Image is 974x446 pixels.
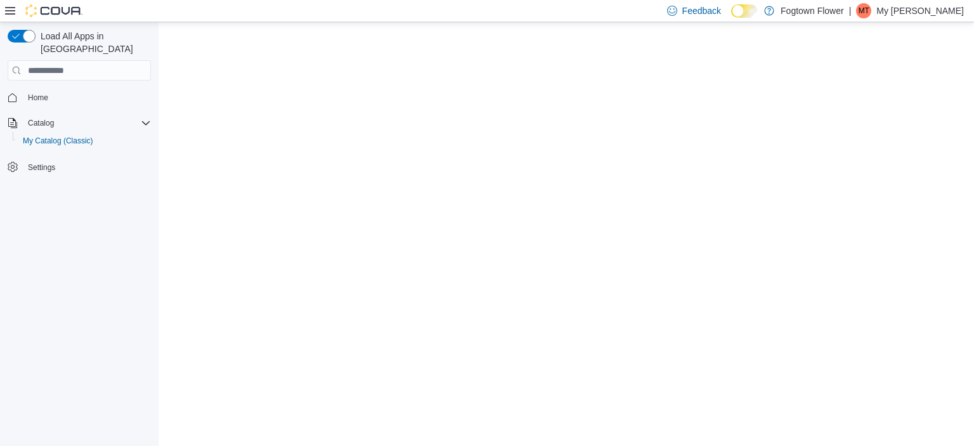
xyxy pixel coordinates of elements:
span: Settings [28,162,55,173]
a: My Catalog (Classic) [18,133,98,148]
button: Settings [3,157,156,176]
p: | [849,3,852,18]
div: My Tasker [856,3,871,18]
a: Home [23,90,53,105]
span: Load All Apps in [GEOGRAPHIC_DATA] [36,30,151,55]
span: Settings [23,159,151,174]
button: My Catalog (Classic) [13,132,156,150]
span: Home [28,93,48,103]
span: MT [859,3,869,18]
span: Catalog [28,118,54,128]
span: Catalog [23,115,151,131]
span: Feedback [682,4,721,17]
button: Home [3,88,156,107]
nav: Complex example [8,83,151,209]
input: Dark Mode [731,4,758,18]
span: My Catalog (Classic) [23,136,93,146]
span: Home [23,89,151,105]
button: Catalog [23,115,59,131]
p: My [PERSON_NAME] [876,3,964,18]
span: My Catalog (Classic) [18,133,151,148]
p: Fogtown Flower [781,3,844,18]
button: Catalog [3,114,156,132]
a: Settings [23,160,60,175]
img: Cova [25,4,82,17]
